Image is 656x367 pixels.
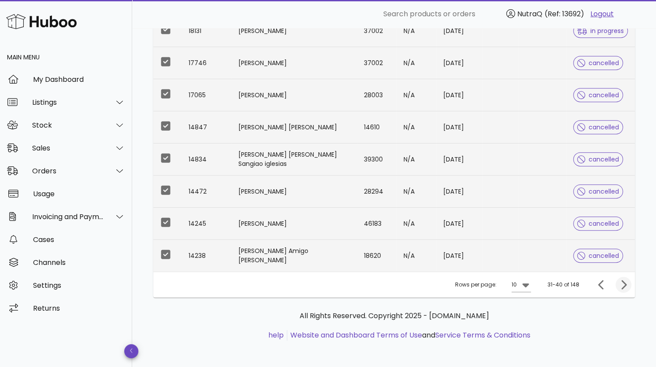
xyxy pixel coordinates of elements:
a: Service Terms & Conditions [435,330,530,340]
td: 14245 [182,208,231,240]
td: 17065 [182,79,231,111]
td: 46183 [357,208,397,240]
span: cancelled [577,220,619,227]
span: cancelled [577,60,619,66]
span: (Ref: 13692) [545,9,584,19]
span: cancelled [577,253,619,259]
td: [DATE] [436,79,483,111]
span: cancelled [577,188,619,195]
div: Invoicing and Payments [32,213,104,221]
span: cancelled [577,124,619,130]
td: 28294 [357,176,397,208]
td: [PERSON_NAME] [PERSON_NAME] [231,111,356,143]
p: All Rights Reserved. Copyright 2025 - [DOMAIN_NAME] [160,311,628,321]
td: N/A [397,15,436,47]
td: [DATE] [436,143,483,176]
td: 14847 [182,111,231,143]
td: 14610 [357,111,397,143]
td: [PERSON_NAME] [231,79,356,111]
li: and [287,330,530,341]
div: Settings [33,281,125,290]
img: Huboo Logo [6,12,77,31]
td: [DATE] [436,208,483,240]
td: [DATE] [436,176,483,208]
div: Sales [32,144,104,152]
div: My Dashboard [33,75,125,84]
td: N/A [397,240,436,272]
td: 14472 [182,176,231,208]
a: Website and Dashboard Terms of Use [290,330,422,340]
td: 39300 [357,143,397,176]
td: [DATE] [436,111,483,143]
div: 10Rows per page: [511,278,531,292]
td: [PERSON_NAME] [PERSON_NAME] Sangiao iglesias [231,143,356,176]
td: [PERSON_NAME] [231,208,356,240]
div: Channels [33,258,125,267]
td: [PERSON_NAME] [231,15,356,47]
td: 17746 [182,47,231,79]
button: Previous page [593,277,609,293]
span: in progress [577,28,624,34]
div: Returns [33,304,125,312]
td: [DATE] [436,15,483,47]
div: 10 [511,281,517,289]
div: Rows per page: [455,272,531,297]
td: N/A [397,176,436,208]
td: [PERSON_NAME] [231,176,356,208]
td: [PERSON_NAME] [231,47,356,79]
div: Listings [32,98,104,106]
div: Stock [32,121,104,129]
span: NutraQ [517,9,542,19]
td: N/A [397,143,436,176]
td: 28003 [357,79,397,111]
td: 18131 [182,15,231,47]
td: [PERSON_NAME] Amigo [PERSON_NAME] [231,240,356,272]
div: 31-40 of 148 [548,281,579,289]
td: N/A [397,208,436,240]
span: cancelled [577,92,619,98]
td: N/A [397,111,436,143]
button: Next page [615,277,631,293]
td: [DATE] [436,47,483,79]
td: [DATE] [436,240,483,272]
div: Orders [32,167,104,175]
td: 14834 [182,143,231,176]
span: cancelled [577,156,619,162]
td: N/A [397,47,436,79]
a: help [268,330,284,340]
td: 37002 [357,47,397,79]
td: 14238 [182,240,231,272]
td: 18620 [357,240,397,272]
a: Logout [590,9,614,19]
div: Usage [33,190,125,198]
div: Cases [33,235,125,244]
td: N/A [397,79,436,111]
td: 37002 [357,15,397,47]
